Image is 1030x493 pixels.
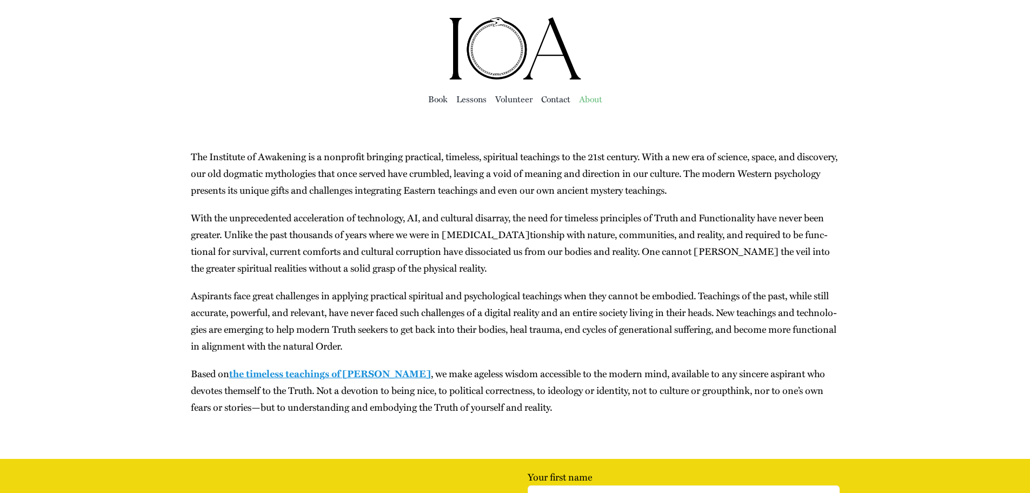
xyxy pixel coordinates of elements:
[448,14,583,28] a: ioa-logo
[229,366,431,380] a: the time­less teach­ings of [PERSON_NAME]
[191,365,840,416] p: Based on , we make age­less wis­dom acces­si­ble to the mod­ern mind, avail­able to any sin­cere ...
[191,209,840,277] p: With the unprece­dent­ed accel­er­a­tion of tech­nol­o­gy, AI, and cul­tur­al dis­ar­ray, the nee...
[541,91,570,107] a: Con­tact
[495,91,533,107] a: Vol­un­teer
[456,91,487,107] a: Lessons
[579,91,602,107] a: About
[190,81,839,116] nav: Main
[191,287,840,354] p: Aspi­rants face great chal­lenges in apply­ing prac­ti­cal spir­i­tu­al and psy­cho­log­i­cal tea...
[191,148,840,199] p: The Insti­tute of Awak­en­ing is a non­prof­it bring­ing prac­ti­cal, time­less, spir­i­tu­al tea...
[448,16,583,81] img: Institute of Awakening
[428,91,448,107] a: Book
